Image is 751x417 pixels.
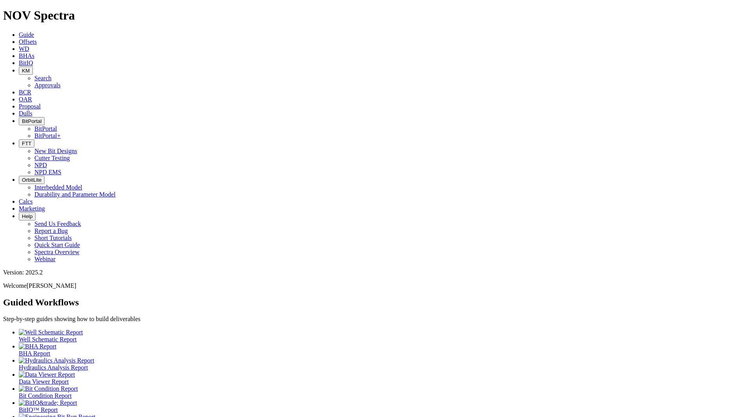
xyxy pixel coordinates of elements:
a: Report a Bug [34,227,68,234]
a: NPD EMS [34,169,61,175]
button: BitPortal [19,117,45,125]
a: Short Tutorials [34,235,72,241]
a: Quick Start Guide [34,242,80,248]
div: Version: 2025.2 [3,269,748,276]
a: WD [19,45,29,52]
a: Well Schematic Report Well Schematic Report [19,329,748,343]
a: Cutter Testing [34,155,70,161]
img: Well Schematic Report [19,329,83,336]
p: Step-by-step guides showing how to build deliverables [3,316,748,323]
a: BitIQ [19,60,33,66]
a: Interbedded Model [34,184,82,191]
a: Send Us Feedback [34,220,81,227]
span: Bit Condition Report [19,392,72,399]
a: BitIQ&trade; Report BitIQ™ Report [19,399,748,413]
a: Spectra Overview [34,249,79,255]
a: Guide [19,31,34,38]
a: Data Viewer Report Data Viewer Report [19,371,748,385]
span: Well Schematic Report [19,336,77,343]
a: BCR [19,89,31,96]
span: BHA Report [19,350,50,357]
a: Calcs [19,198,33,205]
a: BHAs [19,52,34,59]
span: OrbitLite [22,177,41,183]
span: Data Viewer Report [19,378,69,385]
img: Data Viewer Report [19,371,75,378]
a: Hydraulics Analysis Report Hydraulics Analysis Report [19,357,748,371]
span: [PERSON_NAME] [27,282,76,289]
a: Approvals [34,82,61,88]
span: Help [22,213,32,219]
a: BitPortal [34,125,57,132]
a: NPD [34,162,47,168]
p: Welcome [3,282,748,289]
img: Hydraulics Analysis Report [19,357,94,364]
a: Proposal [19,103,41,110]
a: Dulls [19,110,32,117]
a: Webinar [34,256,56,262]
a: Search [34,75,52,81]
span: FTT [22,141,31,146]
a: OAR [19,96,32,103]
a: BHA Report BHA Report [19,343,748,357]
span: KM [22,68,30,74]
button: KM [19,67,33,75]
a: BitPortal+ [34,132,61,139]
img: BHA Report [19,343,56,350]
span: BitPortal [22,118,41,124]
button: FTT [19,139,34,148]
a: Marketing [19,205,45,212]
button: OrbitLite [19,176,45,184]
img: Bit Condition Report [19,385,78,392]
a: Bit Condition Report Bit Condition Report [19,385,748,399]
button: Help [19,212,36,220]
span: BitIQ™ Report [19,406,58,413]
h2: Guided Workflows [3,297,748,308]
h1: NOV Spectra [3,8,748,23]
img: BitIQ&trade; Report [19,399,77,406]
span: Hydraulics Analysis Report [19,364,88,371]
a: Offsets [19,38,37,45]
a: Durability and Parameter Model [34,191,116,198]
a: New Bit Designs [34,148,77,154]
